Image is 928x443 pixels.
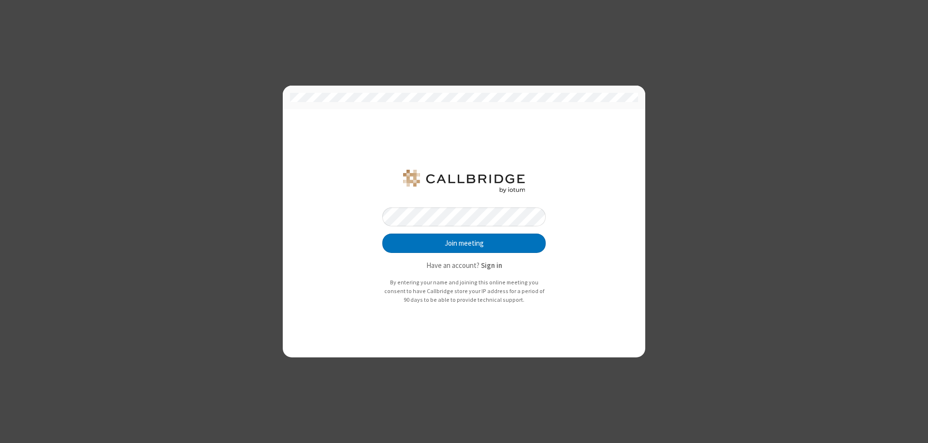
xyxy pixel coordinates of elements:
button: Join meeting [382,234,546,253]
p: Have an account? [382,260,546,271]
p: By entering your name and joining this online meeting you consent to have Callbridge store your I... [382,278,546,304]
strong: Sign in [481,261,502,270]
button: Sign in [481,260,502,271]
img: QA Selenium DO NOT DELETE OR CHANGE [401,170,527,193]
